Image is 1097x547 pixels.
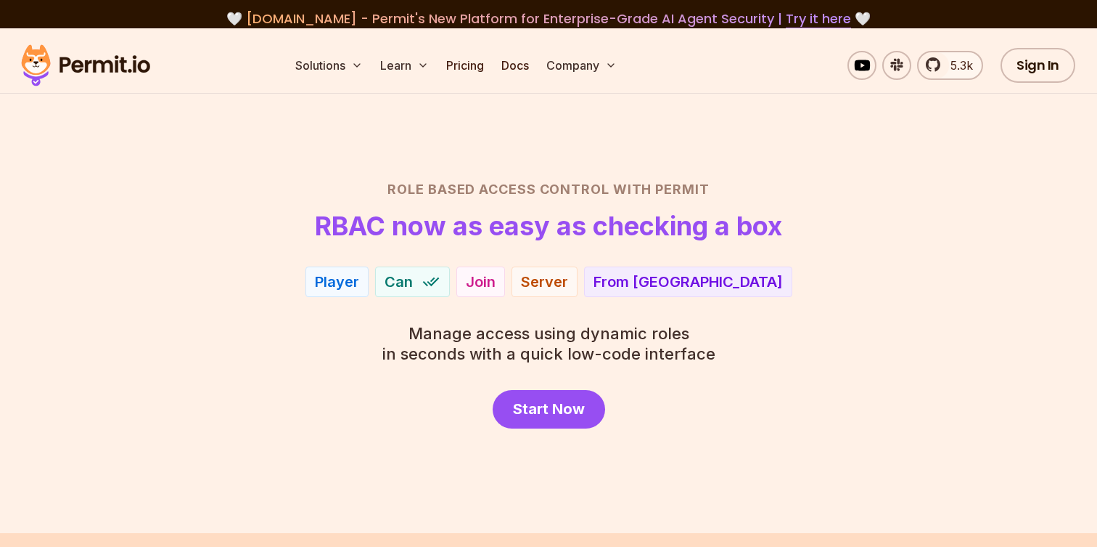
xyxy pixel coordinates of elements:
div: Player [315,272,359,292]
p: in seconds with a quick low-code interface [382,323,715,364]
span: Can [385,272,413,292]
div: 🤍 🤍 [35,9,1062,29]
button: Company [541,51,623,80]
span: 5.3k [942,57,973,74]
button: Solutions [289,51,369,80]
div: Server [521,272,568,292]
a: Docs [496,51,535,80]
img: Permit logo [15,41,157,90]
a: Sign In [1001,48,1075,83]
span: Manage access using dynamic roles [382,323,715,344]
h1: RBAC now as easy as checking a box [315,211,782,240]
a: Try it here [786,9,851,28]
span: with Permit [613,179,710,200]
span: [DOMAIN_NAME] - Permit's New Platform for Enterprise-Grade AI Agent Security | [246,9,851,28]
div: From [GEOGRAPHIC_DATA] [593,272,783,292]
span: Start Now [513,399,585,419]
a: 5.3k [917,51,983,80]
a: Pricing [440,51,490,80]
h2: Role Based Access Control [41,179,1056,200]
a: Start Now [493,390,605,429]
div: Join [466,272,496,292]
button: Learn [374,51,435,80]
